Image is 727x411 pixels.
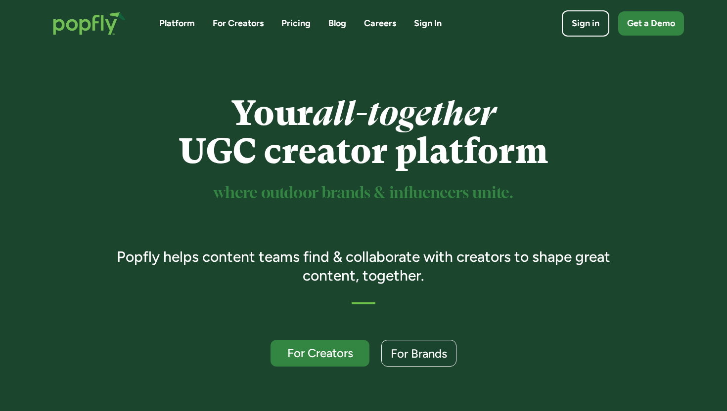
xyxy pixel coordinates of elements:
sup: where outdoor brands & influencers unite. [214,186,513,201]
h3: Popfly helps content teams find & collaborate with creators to shape great content, together. [103,247,625,285]
a: Get a Demo [618,11,684,36]
a: Pricing [281,17,311,30]
h1: Your UGC creator platform [103,94,625,170]
a: Careers [364,17,396,30]
a: Sign in [562,10,609,37]
a: For Creators [271,340,369,367]
a: Platform [159,17,195,30]
em: all-together [313,93,496,133]
a: Blog [328,17,346,30]
div: For Brands [391,347,447,360]
div: Get a Demo [627,17,675,30]
a: Sign In [414,17,442,30]
a: home [43,2,136,45]
a: For Creators [213,17,264,30]
div: For Creators [279,347,361,359]
a: For Brands [381,340,456,367]
div: Sign in [572,17,599,30]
